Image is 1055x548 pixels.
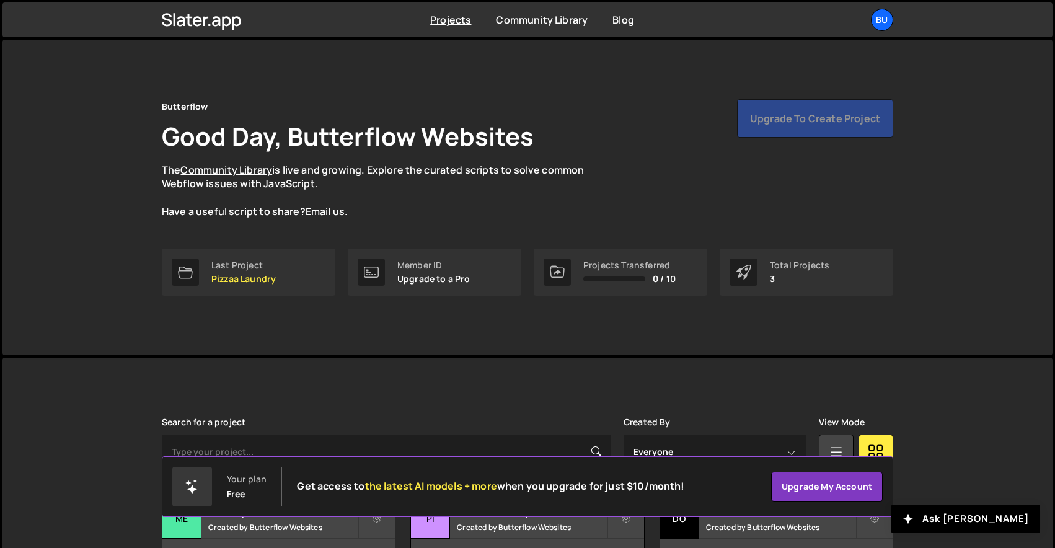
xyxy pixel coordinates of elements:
[411,500,450,539] div: Pi
[583,260,676,270] div: Projects Transferred
[397,274,470,284] p: Upgrade to a Pro
[162,417,245,427] label: Search for a project
[297,480,684,492] h2: Get access to when you upgrade for just $10/month!
[211,260,276,270] div: Last Project
[660,500,699,539] div: Do
[819,417,865,427] label: View Mode
[180,163,272,177] a: Community Library
[162,500,201,539] div: Me
[891,505,1040,533] button: Ask [PERSON_NAME]
[227,489,245,499] div: Free
[365,479,497,493] span: the latest AI models + more
[770,260,829,270] div: Total Projects
[227,474,267,484] div: Your plan
[653,274,676,284] span: 0 / 10
[162,99,208,114] div: Butterflow
[612,13,634,27] a: Blog
[211,274,276,284] p: Pizzaa Laundry
[162,435,611,469] input: Type your project...
[208,522,358,533] small: Created by Butterflow Websites
[162,163,608,219] p: The is live and growing. Explore the curated scripts to solve common Webflow issues with JavaScri...
[162,119,534,153] h1: Good Day, Butterflow Websites
[496,13,588,27] a: Community Library
[306,205,345,218] a: Email us
[397,260,470,270] div: Member ID
[771,472,883,502] a: Upgrade my account
[624,417,671,427] label: Created By
[162,249,335,296] a: Last Project Pizzaa Laundry
[770,274,829,284] p: 3
[430,13,471,27] a: Projects
[457,522,606,533] small: Created by Butterflow Websites
[871,9,893,31] a: Bu
[706,522,855,533] small: Created by Butterflow Websites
